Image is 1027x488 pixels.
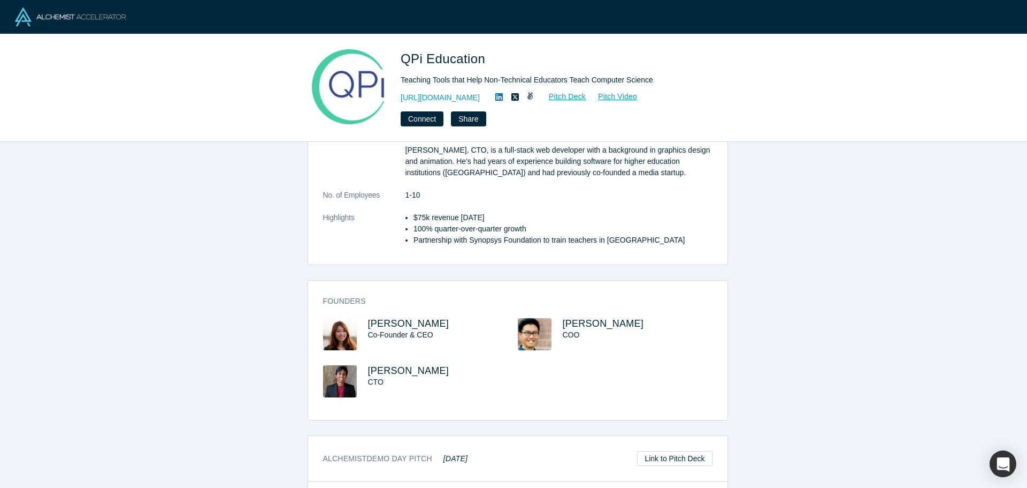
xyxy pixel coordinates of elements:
em: [DATE] [443,454,467,463]
span: CTO [368,378,384,386]
dt: No. of Employees [323,190,405,212]
img: Vivien Macnguyen's Profile Image [323,318,357,350]
dt: Highlights [323,212,405,257]
a: [PERSON_NAME] [368,318,449,329]
img: Ashish Dommety's Profile Image [323,365,357,397]
button: Share [451,111,486,126]
dd: 1-10 [405,190,712,201]
span: Co-Founder & CEO [368,331,433,339]
h3: Alchemist Demo Day Pitch [323,453,468,464]
a: Pitch Video [586,91,638,103]
img: QPi Education's Logo [311,49,386,124]
a: [URL][DOMAIN_NAME] [401,92,480,103]
span: QPi Education [401,51,489,66]
li: Partnership with Synopsys Foundation to train teachers in [GEOGRAPHIC_DATA] [413,235,712,246]
img: Alchemist Logo [15,7,126,26]
img: Albert Hwang's Profile Image [518,318,551,350]
a: Pitch Deck [537,91,586,103]
div: Teaching Tools that Help Non-Technical Educators Teach Computer Science [401,74,700,86]
a: Link to Pitch Deck [637,451,712,466]
a: [PERSON_NAME] [368,365,449,376]
button: Connect [401,111,443,126]
li: $75k revenue [DATE] [413,212,712,223]
li: 100% quarter-over-quarter growth [413,223,712,235]
p: [PERSON_NAME], CTO, is a full-stack web developer with a background in graphics design and animat... [405,145,712,178]
a: [PERSON_NAME] [563,318,644,329]
span: COO [563,331,580,339]
h3: Founders [323,296,698,307]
